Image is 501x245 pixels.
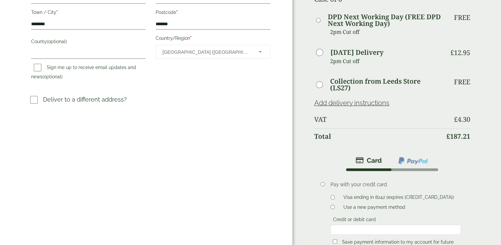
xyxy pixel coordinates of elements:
bdi: 12.95 [450,48,470,57]
bdi: 4.30 [454,115,470,124]
p: Free [454,78,470,86]
p: Free [454,14,470,22]
span: (optional) [42,74,63,79]
label: [DATE] Delivery [330,49,383,56]
p: 2pm Cut off [330,27,442,37]
input: Sign me up to receive email updates and news(optional) [34,64,41,71]
img: ppcp-gateway.png [398,156,428,165]
th: Total [314,128,442,144]
label: Collection from Leeds Store (LS27) [330,78,442,91]
a: Add delivery instructions [314,99,389,107]
th: VAT [314,112,442,127]
label: Visa ending in 8242 (expires [CREDIT_CARD_DATA]) [341,195,457,202]
label: Use a new payment method [341,204,408,212]
span: £ [450,48,454,57]
span: £ [446,132,450,141]
label: Credit or debit card [330,217,378,224]
label: Postcode [156,8,270,19]
p: Pay with your credit card. [330,181,461,188]
abbr: required [190,36,192,41]
label: Town / City [31,8,146,19]
p: Deliver to a different address? [43,95,127,104]
abbr: required [176,10,178,15]
abbr: required [56,10,58,15]
label: Sign me up to receive email updates and news [31,65,136,81]
img: stripe.png [356,156,382,164]
span: United Kingdom (UK) [163,45,250,59]
bdi: 187.21 [446,132,470,141]
span: (optional) [47,39,67,44]
span: £ [454,115,458,124]
label: Country/Region [156,34,270,45]
p: 2pm Cut off [330,56,442,66]
label: County [31,37,146,48]
iframe: Secure card payment input frame [332,227,459,233]
label: DPD Next Working Day (FREE DPD Next Working Day) [328,14,442,27]
span: Country/Region [156,45,270,59]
